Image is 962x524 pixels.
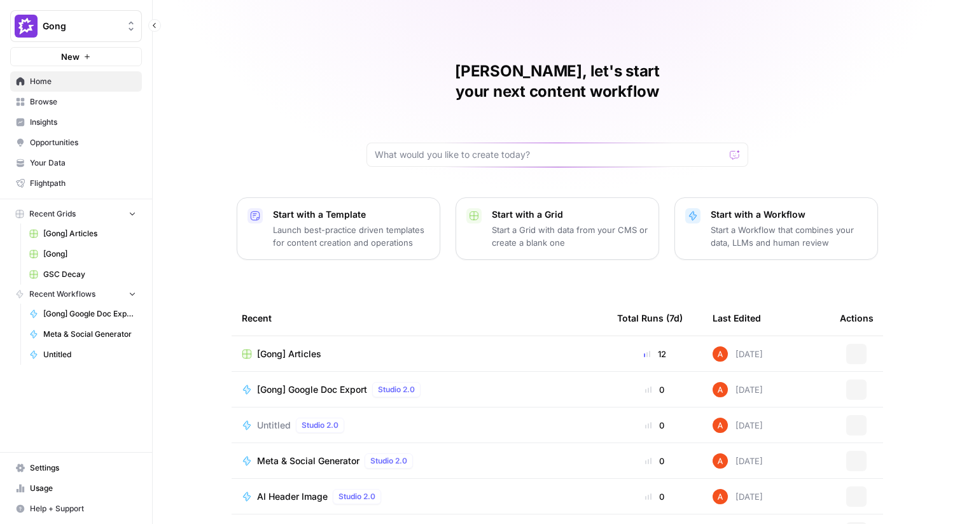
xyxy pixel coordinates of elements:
[674,197,878,260] button: Start with a WorkflowStart a Workflow that combines your data, LLMs and human review
[29,208,76,220] span: Recent Grids
[617,301,683,336] div: Total Runs (7d)
[30,137,136,148] span: Opportunities
[257,419,291,432] span: Untitled
[10,92,142,112] a: Browse
[43,329,136,340] span: Meta & Social Generator
[711,223,867,249] p: Start a Workflow that combines your data, LLMs and human review
[617,348,692,360] div: 12
[29,288,95,300] span: Recent Workflows
[375,148,725,161] input: What would you like to create today?
[713,489,728,504] img: cje7zb9ux0f2nqyv5qqgv3u0jxek
[10,10,142,42] button: Workspace: Gong
[840,301,874,336] div: Actions
[617,419,692,432] div: 0
[257,455,359,467] span: Meta & Social Generator
[10,153,142,173] a: Your Data
[713,453,728,469] img: cje7zb9ux0f2nqyv5qqgv3u0jxek
[43,349,136,360] span: Untitled
[30,157,136,169] span: Your Data
[61,50,80,63] span: New
[492,208,648,221] p: Start with a Grid
[237,197,440,260] button: Start with a TemplateLaunch best-practice driven templates for content creation and operations
[242,418,597,433] a: UntitledStudio 2.0
[15,15,38,38] img: Gong Logo
[242,489,597,504] a: AI Header ImageStudio 2.0
[24,244,142,264] a: [Gong]
[30,178,136,189] span: Flightpath
[30,117,136,128] span: Insights
[10,112,142,132] a: Insights
[43,228,136,239] span: [Gong] Articles
[24,223,142,244] a: [Gong] Articles
[713,301,761,336] div: Last Edited
[713,346,728,362] img: cje7zb9ux0f2nqyv5qqgv3u0jxek
[366,61,748,102] h1: [PERSON_NAME], let's start your next content workflow
[242,453,597,469] a: Meta & Social GeneratorStudio 2.0
[43,269,136,280] span: GSC Decay
[10,173,142,194] a: Flightpath
[10,458,142,478] a: Settings
[617,490,692,503] div: 0
[713,382,728,397] img: cje7zb9ux0f2nqyv5qqgv3u0jxek
[43,20,120,32] span: Gong
[30,76,136,87] span: Home
[242,348,597,360] a: [Gong] Articles
[257,348,321,360] span: [Gong] Articles
[338,491,375,502] span: Studio 2.0
[10,499,142,519] button: Help + Support
[30,462,136,474] span: Settings
[10,285,142,304] button: Recent Workflows
[378,384,415,395] span: Studio 2.0
[273,223,429,249] p: Launch best-practice driven templates for content creation and operations
[370,455,407,467] span: Studio 2.0
[713,382,763,397] div: [DATE]
[302,420,338,431] span: Studio 2.0
[10,478,142,499] a: Usage
[43,308,136,320] span: [Gong] Google Doc Export
[24,304,142,324] a: [Gong] Google Doc Export
[10,132,142,153] a: Opportunities
[617,383,692,396] div: 0
[713,418,763,433] div: [DATE]
[713,489,763,504] div: [DATE]
[30,96,136,108] span: Browse
[10,71,142,92] a: Home
[43,248,136,260] span: [Gong]
[10,47,142,66] button: New
[273,208,429,221] p: Start with a Template
[492,223,648,249] p: Start a Grid with data from your CMS or create a blank one
[10,204,142,223] button: Recent Grids
[617,455,692,467] div: 0
[30,503,136,514] span: Help + Support
[257,383,367,396] span: [Gong] Google Doc Export
[24,344,142,365] a: Untitled
[713,346,763,362] div: [DATE]
[24,324,142,344] a: Meta & Social Generator
[713,418,728,433] img: cje7zb9ux0f2nqyv5qqgv3u0jxek
[713,453,763,469] div: [DATE]
[30,483,136,494] span: Usage
[711,208,867,221] p: Start with a Workflow
[242,301,597,336] div: Recent
[242,382,597,397] a: [Gong] Google Doc ExportStudio 2.0
[257,490,328,503] span: AI Header Image
[456,197,659,260] button: Start with a GridStart a Grid with data from your CMS or create a blank one
[24,264,142,285] a: GSC Decay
